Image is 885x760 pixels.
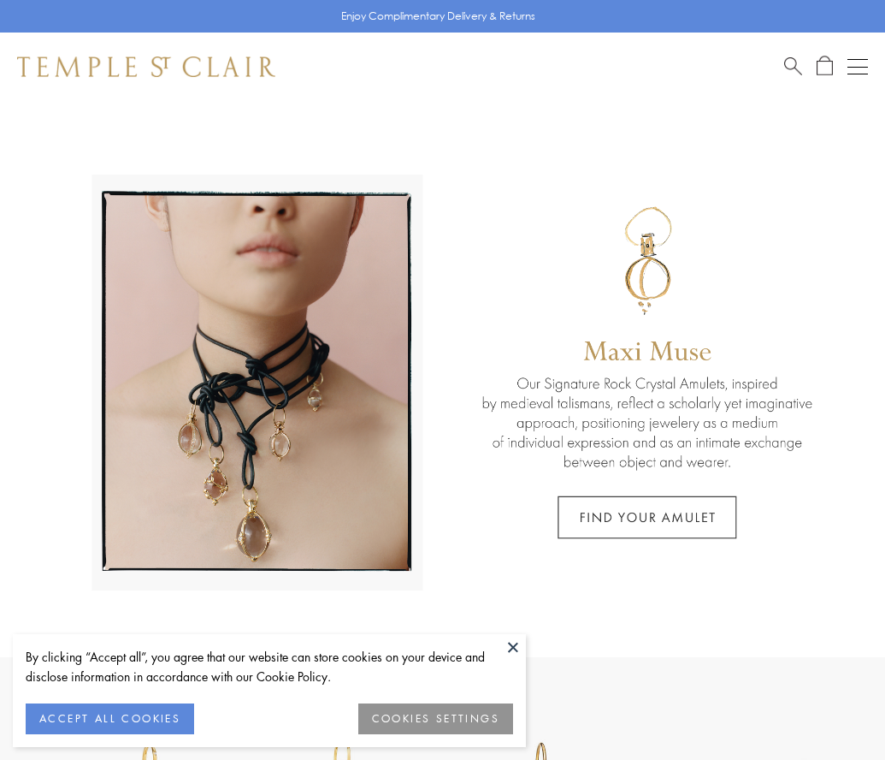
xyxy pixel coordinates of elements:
p: Enjoy Complimentary Delivery & Returns [341,8,535,25]
button: COOKIES SETTINGS [358,704,513,734]
button: ACCEPT ALL COOKIES [26,704,194,734]
button: Open navigation [847,56,868,77]
a: Search [784,56,802,77]
div: By clicking “Accept all”, you agree that our website can store cookies on your device and disclos... [26,647,513,686]
img: Temple St. Clair [17,56,275,77]
a: Open Shopping Bag [817,56,833,77]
